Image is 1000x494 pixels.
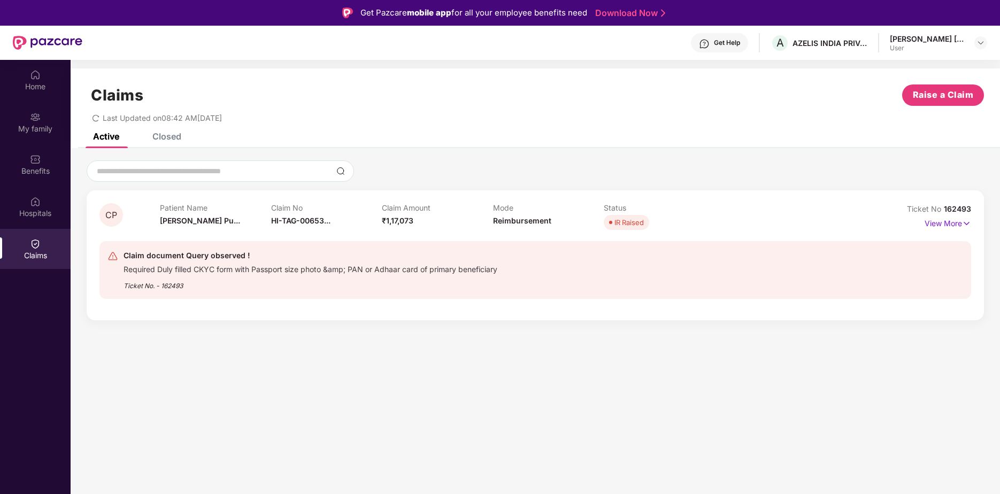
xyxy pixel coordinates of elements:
[493,203,604,212] p: Mode
[604,203,715,212] p: Status
[336,167,345,175] img: svg+xml;base64,PHN2ZyBpZD0iU2VhcmNoLTMyeDMyIiB4bWxucz0iaHR0cDovL3d3dy53My5vcmcvMjAwMC9zdmciIHdpZH...
[30,154,41,165] img: svg+xml;base64,PHN2ZyBpZD0iQmVuZWZpdHMiIHhtbG5zPSJodHRwOi8vd3d3LnczLm9yZy8yMDAwL3N2ZyIgd2lkdGg9Ij...
[407,7,451,18] strong: mobile app
[382,216,413,225] span: ₹1,17,073
[595,7,662,19] a: Download Now
[925,215,971,229] p: View More
[793,38,867,48] div: AZELIS INDIA PRIVATE LIMITED
[382,203,493,212] p: Claim Amount
[124,262,497,274] div: Required Duly filled CKYC form with Passport size photo &amp; PAN or Adhaar card of primary benef...
[160,203,271,212] p: Patient Name
[152,131,181,142] div: Closed
[907,204,944,213] span: Ticket No
[962,218,971,229] img: svg+xml;base64,PHN2ZyB4bWxucz0iaHR0cDovL3d3dy53My5vcmcvMjAwMC9zdmciIHdpZHRoPSIxNyIgaGVpZ2h0PSIxNy...
[890,44,965,52] div: User
[92,113,99,122] span: redo
[124,274,497,291] div: Ticket No. - 162493
[30,196,41,207] img: svg+xml;base64,PHN2ZyBpZD0iSG9zcGl0YWxzIiB4bWxucz0iaHR0cDovL3d3dy53My5vcmcvMjAwMC9zdmciIHdpZHRoPS...
[91,86,143,104] h1: Claims
[271,203,382,212] p: Claim No
[30,70,41,80] img: svg+xml;base64,PHN2ZyBpZD0iSG9tZSIgeG1sbnM9Imh0dHA6Ly93d3cudzMub3JnLzIwMDAvc3ZnIiB3aWR0aD0iMjAiIG...
[714,38,740,47] div: Get Help
[776,36,784,49] span: A
[902,84,984,106] button: Raise a Claim
[699,38,710,49] img: svg+xml;base64,PHN2ZyBpZD0iSGVscC0zMngzMiIgeG1sbnM9Imh0dHA6Ly93d3cudzMub3JnLzIwMDAvc3ZnIiB3aWR0aD...
[105,211,117,220] span: CP
[944,204,971,213] span: 162493
[661,7,665,19] img: Stroke
[13,36,82,50] img: New Pazcare Logo
[30,238,41,249] img: svg+xml;base64,PHN2ZyBpZD0iQ2xhaW0iIHhtbG5zPSJodHRwOi8vd3d3LnczLm9yZy8yMDAwL3N2ZyIgd2lkdGg9IjIwIi...
[107,251,118,261] img: svg+xml;base64,PHN2ZyB4bWxucz0iaHR0cDovL3d3dy53My5vcmcvMjAwMC9zdmciIHdpZHRoPSIyNCIgaGVpZ2h0PSIyNC...
[30,112,41,122] img: svg+xml;base64,PHN2ZyB3aWR0aD0iMjAiIGhlaWdodD0iMjAiIHZpZXdCb3g9IjAgMCAyMCAyMCIgZmlsbD0ibm9uZSIgeG...
[976,38,985,47] img: svg+xml;base64,PHN2ZyBpZD0iRHJvcGRvd24tMzJ4MzIiIHhtbG5zPSJodHRwOi8vd3d3LnczLm9yZy8yMDAwL3N2ZyIgd2...
[342,7,353,18] img: Logo
[93,131,119,142] div: Active
[614,217,644,228] div: IR Raised
[913,88,974,102] span: Raise a Claim
[124,249,497,262] div: Claim document Query observed !
[160,216,240,225] span: [PERSON_NAME] Pu...
[890,34,965,44] div: [PERSON_NAME] [PERSON_NAME]
[271,216,330,225] span: HI-TAG-00653...
[360,6,587,19] div: Get Pazcare for all your employee benefits need
[493,216,551,225] span: Reimbursement
[103,113,222,122] span: Last Updated on 08:42 AM[DATE]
